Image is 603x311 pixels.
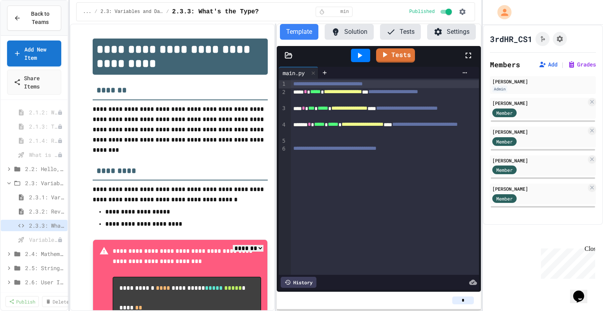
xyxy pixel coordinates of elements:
span: | [561,60,565,69]
span: What is code? - Quiz [29,151,57,159]
h2: Members [490,59,520,70]
button: Add [539,61,557,68]
span: 2.1.2: What is Code? [29,108,57,116]
span: / [95,9,97,15]
span: 2.3.1: Variables and Data Types [29,193,64,201]
div: Unpublished [57,152,63,158]
button: Tests [380,24,421,40]
button: Click to see fork details [535,32,550,46]
span: 2.6: User Input [25,278,64,286]
span: Variables and Data types - Quiz [29,236,57,244]
a: Tests [376,48,415,63]
button: Back to Teams [7,6,61,31]
div: main.py [279,67,318,79]
span: 2.5: String Operators [25,264,64,272]
div: Chat with us now!Close [3,3,54,50]
span: 2.3.3: What's the Type? [29,221,64,230]
button: Template [280,24,318,40]
div: Unpublished [57,237,63,243]
iframe: chat widget [570,280,595,303]
div: [PERSON_NAME] [492,185,587,192]
button: Assignment Settings [553,32,567,46]
div: 3 [279,105,287,121]
span: min [340,9,349,15]
div: Unpublished [57,110,63,115]
div: Content is published and visible to students [409,7,454,17]
div: [PERSON_NAME] [492,99,587,107]
h1: 3rdHR_CS1 [490,33,532,44]
div: Unpublished [57,138,63,144]
span: Member [496,109,513,116]
div: 2 [279,88,287,105]
button: Settings [427,24,476,40]
span: 2.1.3: The JuiceMind IDE [29,122,57,131]
span: 2.1.4: Reflection - Evolving Technology [29,136,57,145]
span: 2.2: Hello, World! [25,165,64,173]
div: Admin [492,86,507,92]
div: main.py [279,69,309,77]
button: Grades [568,61,596,68]
div: Unpublished [57,124,63,129]
span: ... [83,9,91,15]
div: 5 [279,137,287,145]
a: Share Items [7,70,61,95]
div: 1 [279,80,287,88]
span: Member [496,138,513,145]
span: Member [496,195,513,202]
span: / [166,9,169,15]
a: Add New Item [7,40,61,66]
div: [PERSON_NAME] [492,157,587,164]
div: [PERSON_NAME] [492,128,587,135]
a: Delete [42,296,73,307]
div: 6 [279,145,287,153]
div: History [281,277,316,288]
span: 2.3: Variables and Data Types [25,179,64,187]
span: 2.3: Variables and Data Types [100,9,163,15]
span: 2.3.3: What's the Type? [172,7,259,17]
div: 4 [279,121,287,138]
span: 2.4: Mathematical Operators [25,250,64,258]
div: [PERSON_NAME] [492,78,594,85]
span: Member [496,166,513,173]
button: Solution [325,24,374,40]
a: Publish [5,296,39,307]
div: My Account [489,3,513,21]
span: Published [409,9,435,15]
span: 2.3.2: Review - Variables and Data Types [29,207,64,215]
span: Back to Teams [26,10,55,26]
iframe: chat widget [538,245,595,279]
